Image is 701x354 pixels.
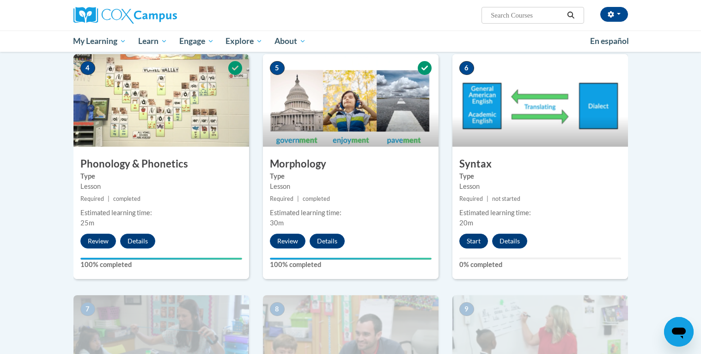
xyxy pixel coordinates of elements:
[487,195,488,202] span: |
[459,234,488,248] button: Start
[80,208,242,218] div: Estimated learning time:
[452,157,628,171] h3: Syntax
[173,31,220,52] a: Engage
[303,195,330,202] span: completed
[270,302,285,316] span: 8
[73,7,249,24] a: Cox Campus
[80,171,242,181] label: Type
[459,195,483,202] span: Required
[274,36,306,47] span: About
[80,260,242,270] label: 100% completed
[297,195,299,202] span: |
[452,54,628,147] img: Course Image
[108,195,110,202] span: |
[270,195,293,202] span: Required
[73,36,126,47] span: My Learning
[132,31,173,52] a: Learn
[459,61,474,75] span: 6
[120,234,155,248] button: Details
[268,31,312,52] a: About
[584,31,635,51] a: En español
[664,317,694,347] iframe: Button to launch messaging window
[310,234,345,248] button: Details
[80,181,242,192] div: Lesson
[270,61,285,75] span: 5
[179,36,214,47] span: Engage
[590,36,629,46] span: En español
[490,10,564,21] input: Search Courses
[80,219,94,227] span: 25m
[492,195,520,202] span: not started
[80,302,95,316] span: 7
[459,208,621,218] div: Estimated learning time:
[80,234,116,248] button: Review
[113,195,140,202] span: completed
[270,219,284,227] span: 30m
[80,258,242,260] div: Your progress
[270,234,305,248] button: Review
[67,31,133,52] a: My Learning
[600,7,628,22] button: Account Settings
[80,61,95,75] span: 4
[459,302,474,316] span: 9
[270,260,432,270] label: 100% completed
[226,36,262,47] span: Explore
[73,7,177,24] img: Cox Campus
[459,181,621,192] div: Lesson
[60,31,642,52] div: Main menu
[492,234,527,248] button: Details
[564,10,578,21] button: Search
[459,171,621,181] label: Type
[270,258,432,260] div: Your progress
[263,157,439,171] h3: Morphology
[73,54,249,147] img: Course Image
[263,54,439,147] img: Course Image
[80,195,104,202] span: Required
[459,260,621,270] label: 0% completed
[270,171,432,181] label: Type
[73,157,249,171] h3: Phonology & Phonetics
[270,181,432,192] div: Lesson
[219,31,268,52] a: Explore
[459,219,473,227] span: 20m
[270,208,432,218] div: Estimated learning time:
[138,36,167,47] span: Learn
